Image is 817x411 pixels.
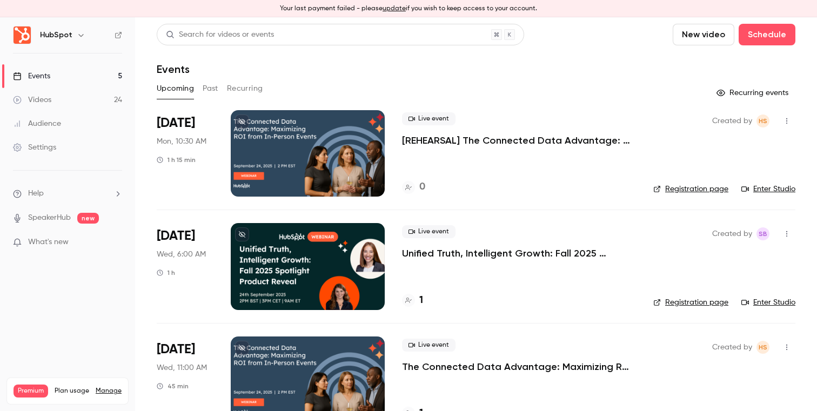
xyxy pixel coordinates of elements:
[157,362,207,373] span: Wed, 11:00 AM
[157,268,175,277] div: 1 h
[673,24,734,45] button: New video
[280,4,537,14] p: Your last payment failed - please if you wish to keep access to your account.
[759,341,767,354] span: HS
[383,4,406,14] button: update
[13,188,122,199] li: help-dropdown-opener
[712,114,752,127] span: Created by
[756,341,769,354] span: Heather Smyth
[402,180,425,194] a: 0
[739,24,795,45] button: Schedule
[166,29,274,41] div: Search for videos or events
[402,112,456,125] span: Live event
[227,80,263,97] button: Recurring
[419,180,425,194] h4: 0
[13,118,61,129] div: Audience
[40,30,72,41] h6: HubSpot
[419,293,423,308] h4: 1
[109,238,122,247] iframe: Noticeable Trigger
[712,227,752,240] span: Created by
[157,223,213,309] div: Sep 24 Wed, 2:00 PM (Europe/London)
[157,114,195,132] span: [DATE]
[157,382,189,390] div: 45 min
[741,184,795,194] a: Enter Studio
[402,247,636,260] a: Unified Truth, Intelligent Growth: Fall 2025 Spotlight Product Reveal
[712,84,795,102] button: Recurring events
[157,156,196,164] div: 1 h 15 min
[712,341,752,354] span: Created by
[55,387,89,395] span: Plan usage
[13,71,50,82] div: Events
[77,213,99,224] span: new
[402,134,636,147] a: [REHEARSAL] The Connected Data Advantage: Maximizing ROI from In-Person Events
[157,80,194,97] button: Upcoming
[13,95,51,105] div: Videos
[759,114,767,127] span: HS
[759,227,767,240] span: SB
[756,227,769,240] span: Sharan Bansal
[157,63,190,76] h1: Events
[741,297,795,308] a: Enter Studio
[28,188,44,199] span: Help
[96,387,122,395] a: Manage
[203,80,218,97] button: Past
[653,184,728,194] a: Registration page
[756,114,769,127] span: Heather Smyth
[157,227,195,245] span: [DATE]
[157,249,206,260] span: Wed, 6:00 AM
[14,385,48,397] span: Premium
[28,237,69,248] span: What's new
[402,293,423,308] a: 1
[402,360,636,373] a: The Connected Data Advantage: Maximizing ROI from In-Person Events
[402,225,456,238] span: Live event
[14,26,31,44] img: HubSpot
[157,136,206,147] span: Mon, 10:30 AM
[157,341,195,358] span: [DATE]
[653,297,728,308] a: Registration page
[28,212,71,224] a: SpeakerHub
[402,339,456,352] span: Live event
[13,142,56,153] div: Settings
[157,110,213,197] div: Sep 15 Mon, 11:30 AM (America/Denver)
